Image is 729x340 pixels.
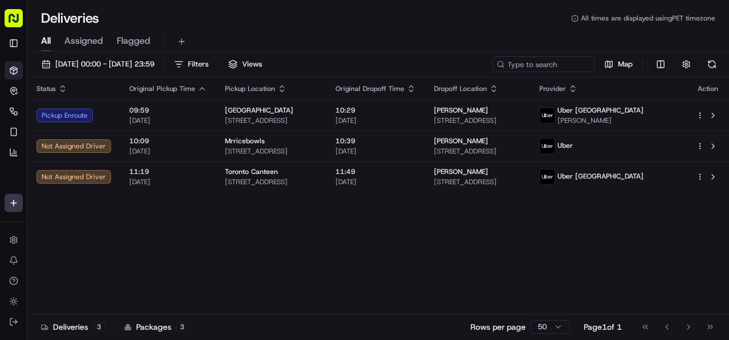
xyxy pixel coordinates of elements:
[434,116,521,125] span: [STREET_ADDRESS]
[169,56,214,72] button: Filters
[136,321,171,333] span: Packages
[434,84,487,93] span: Dropoff Location
[92,160,187,180] a: 💻API Documentation
[39,108,187,119] div: Start new chat
[696,84,720,93] div: Action
[225,167,278,176] span: Toronto Canteen
[618,59,633,69] span: Map
[335,167,416,176] span: 11:49
[434,167,488,176] span: [PERSON_NAME]
[55,59,154,69] span: [DATE] 00:00 - [DATE] 23:59
[242,59,262,69] span: Views
[335,136,416,146] span: 10:39
[41,34,51,48] span: All
[223,56,267,72] button: Views
[129,116,207,125] span: [DATE]
[558,141,573,150] span: Uber
[599,56,638,72] button: Map
[434,147,521,156] span: [STREET_ADDRESS]
[129,84,195,93] span: Original Pickup Time
[558,106,644,115] span: Uber [GEOGRAPHIC_DATA]
[335,84,404,93] span: Original Dropoff Time
[117,34,150,48] span: Flagged
[225,136,265,146] span: Mrricebowls
[540,169,555,184] img: uber-new-logo.jpeg
[434,136,488,146] span: [PERSON_NAME]
[225,116,317,125] span: [STREET_ADDRESS]
[11,11,34,34] img: Nash
[539,84,566,93] span: Provider
[335,177,416,186] span: [DATE]
[93,322,105,332] div: 3
[225,147,317,156] span: [STREET_ADDRESS]
[584,321,622,333] div: Page 1 of 1
[7,160,92,180] a: 📗Knowledge Base
[96,165,105,175] div: 💻
[30,73,205,85] input: Got a question? Start typing here...
[129,177,207,186] span: [DATE]
[225,177,317,186] span: [STREET_ADDRESS]
[129,167,207,176] span: 11:19
[53,321,88,333] span: Deliveries
[188,59,208,69] span: Filters
[41,9,99,27] h1: Deliveries
[23,164,87,176] span: Knowledge Base
[225,106,293,115] span: [GEOGRAPHIC_DATA]
[540,139,555,154] img: uber-new-logo.jpeg
[11,165,21,175] div: 📗
[434,106,488,115] span: [PERSON_NAME]
[335,116,416,125] span: [DATE]
[80,192,138,201] a: Powered byPylon
[129,106,207,115] span: 09:59
[129,147,207,156] span: [DATE]
[36,56,159,72] button: [DATE] 00:00 - [DATE] 23:59
[129,136,207,146] span: 10:09
[194,111,207,125] button: Start new chat
[704,56,720,72] button: Refresh
[558,116,644,125] span: [PERSON_NAME]
[492,56,595,72] input: Type to search
[36,84,56,93] span: Status
[581,14,715,23] span: All times are displayed using PET timezone
[434,177,521,186] span: [STREET_ADDRESS]
[108,164,183,176] span: API Documentation
[39,119,144,128] div: We're available if you need us!
[540,108,555,123] img: uber-new-logo.jpeg
[11,45,207,63] p: Welcome 👋
[470,321,526,333] p: Rows per page
[11,108,32,128] img: 1736555255976-a54dd68f-1ca7-489b-9aae-adbdc363a1c4
[335,147,416,156] span: [DATE]
[176,322,189,332] div: 3
[558,172,644,181] span: Uber [GEOGRAPHIC_DATA]
[335,106,416,115] span: 10:29
[113,192,138,201] span: Pylon
[64,34,103,48] span: Assigned
[225,84,275,93] span: Pickup Location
